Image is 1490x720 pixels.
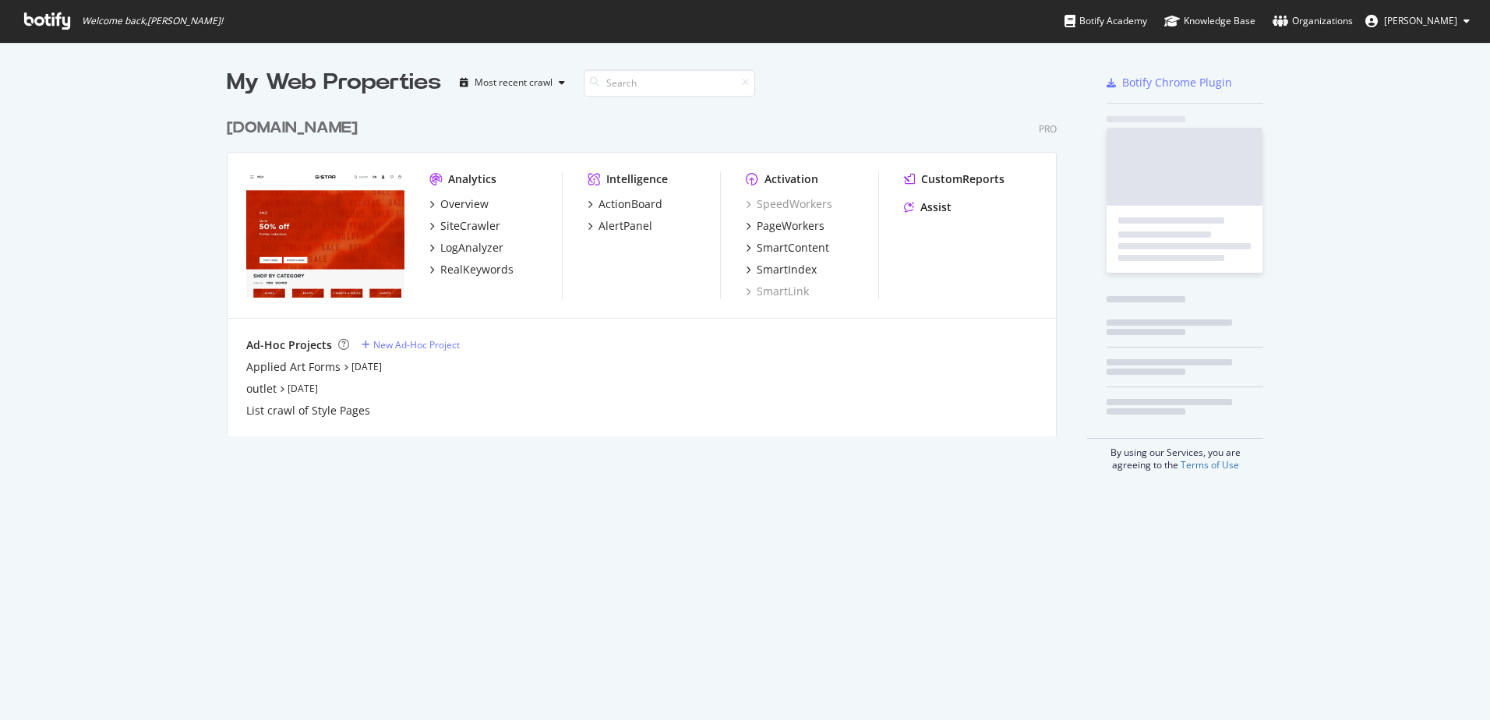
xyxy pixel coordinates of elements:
[429,240,503,256] a: LogAnalyzer
[1164,13,1255,29] div: Knowledge Base
[764,171,818,187] div: Activation
[1122,75,1232,90] div: Botify Chrome Plugin
[440,240,503,256] div: LogAnalyzer
[746,262,817,277] a: SmartIndex
[246,403,370,418] a: List crawl of Style Pages
[746,218,824,234] a: PageWorkers
[440,196,489,212] div: Overview
[904,199,952,215] a: Assist
[598,218,652,234] div: AlertPanel
[1353,9,1482,34] button: [PERSON_NAME]
[1181,458,1239,471] a: Terms of Use
[246,337,332,353] div: Ad-Hoc Projects
[588,196,662,212] a: ActionBoard
[1107,75,1232,90] a: Botify Chrome Plugin
[227,117,364,139] a: [DOMAIN_NAME]
[454,70,571,95] button: Most recent crawl
[246,381,277,397] a: outlet
[904,171,1005,187] a: CustomReports
[757,240,829,256] div: SmartContent
[921,171,1005,187] div: CustomReports
[351,360,382,373] a: [DATE]
[246,359,341,375] a: Applied Art Forms
[746,284,809,299] a: SmartLink
[606,171,668,187] div: Intelligence
[1384,14,1457,27] span: Alexa Kiradzhibashyan
[373,338,460,351] div: New Ad-Hoc Project
[746,196,832,212] a: SpeedWorkers
[288,382,318,395] a: [DATE]
[746,240,829,256] a: SmartContent
[475,78,553,87] div: Most recent crawl
[429,196,489,212] a: Overview
[598,196,662,212] div: ActionBoard
[227,98,1069,436] div: grid
[448,171,496,187] div: Analytics
[920,199,952,215] div: Assist
[429,218,500,234] a: SiteCrawler
[1039,122,1057,136] div: Pro
[246,171,404,298] img: www.g-star.com
[362,338,460,351] a: New Ad-Hoc Project
[227,67,441,98] div: My Web Properties
[440,262,514,277] div: RealKeywords
[82,15,223,27] span: Welcome back, [PERSON_NAME] !
[757,218,824,234] div: PageWorkers
[1273,13,1353,29] div: Organizations
[227,117,358,139] div: [DOMAIN_NAME]
[757,262,817,277] div: SmartIndex
[584,69,755,97] input: Search
[440,218,500,234] div: SiteCrawler
[1087,438,1263,471] div: By using our Services, you are agreeing to the
[588,218,652,234] a: AlertPanel
[429,262,514,277] a: RealKeywords
[1065,13,1147,29] div: Botify Academy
